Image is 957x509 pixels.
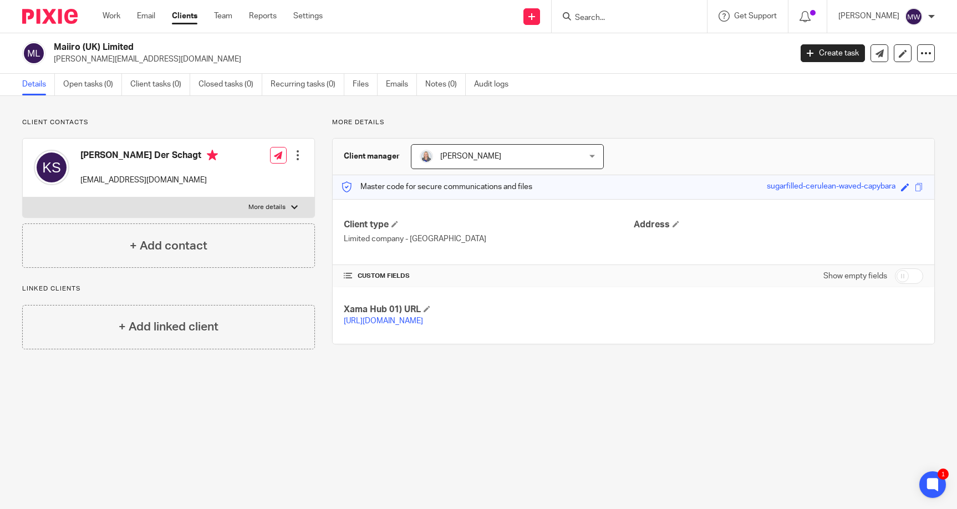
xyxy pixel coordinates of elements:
[341,181,532,192] p: Master code for secure communications and files
[248,203,286,212] p: More details
[574,13,674,23] input: Search
[22,74,55,95] a: Details
[634,219,923,231] h4: Address
[130,74,190,95] a: Client tasks (0)
[344,272,633,281] h4: CUSTOM FIELDS
[386,74,417,95] a: Emails
[420,150,433,163] img: Debbie%20Noon%20Professional%20Photo.jpg
[54,42,638,53] h2: Maiiro (UK) Limited
[22,284,315,293] p: Linked clients
[22,118,315,127] p: Client contacts
[838,11,899,22] p: [PERSON_NAME]
[80,150,218,164] h4: [PERSON_NAME] Der Schagt
[344,317,423,325] a: [URL][DOMAIN_NAME]
[823,271,887,282] label: Show empty fields
[474,74,517,95] a: Audit logs
[198,74,262,95] a: Closed tasks (0)
[353,74,378,95] a: Files
[214,11,232,22] a: Team
[344,304,633,315] h4: Xama Hub 01) URL
[344,233,633,245] p: Limited company - [GEOGRAPHIC_DATA]
[22,9,78,24] img: Pixie
[249,11,277,22] a: Reports
[63,74,122,95] a: Open tasks (0)
[103,11,120,22] a: Work
[734,12,777,20] span: Get Support
[905,8,923,26] img: svg%3E
[440,152,501,160] span: [PERSON_NAME]
[130,237,207,254] h4: + Add contact
[34,150,69,185] img: svg%3E
[137,11,155,22] a: Email
[119,318,218,335] h4: + Add linked client
[801,44,865,62] a: Create task
[767,181,895,194] div: sugarfilled-cerulean-waved-capybara
[80,175,218,186] p: [EMAIL_ADDRESS][DOMAIN_NAME]
[207,150,218,161] i: Primary
[332,118,935,127] p: More details
[938,469,949,480] div: 1
[54,54,784,65] p: [PERSON_NAME][EMAIL_ADDRESS][DOMAIN_NAME]
[293,11,323,22] a: Settings
[172,11,197,22] a: Clients
[22,42,45,65] img: svg%3E
[271,74,344,95] a: Recurring tasks (0)
[425,74,466,95] a: Notes (0)
[344,151,400,162] h3: Client manager
[344,219,633,231] h4: Client type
